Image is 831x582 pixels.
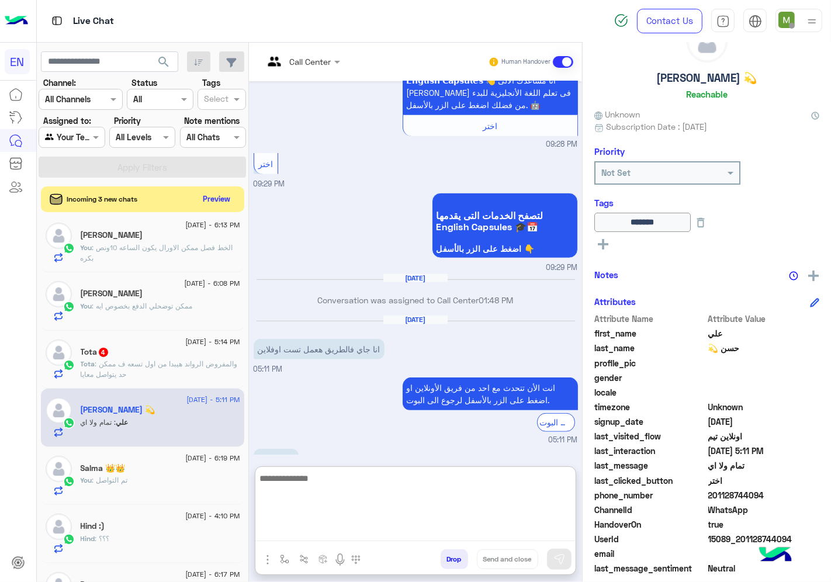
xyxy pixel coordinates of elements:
div: EN [5,49,30,74]
img: create order [318,555,328,564]
span: حسن 💫 [708,342,820,354]
label: Note mentions [184,115,240,127]
span: Attribute Name [594,313,706,325]
span: signup_date [594,415,706,428]
span: phone_number [594,489,706,501]
p: 3/9/2025, 5:11 PM [254,449,299,469]
h6: Tags [594,198,819,208]
img: WhatsApp [63,301,75,313]
h5: Mohamed Salah [81,230,143,240]
span: ChannelId [594,504,706,516]
span: You [81,243,92,252]
span: locale [594,386,706,399]
img: WhatsApp [63,243,75,254]
h6: Priority [594,146,625,157]
span: null [708,386,820,399]
a: tab [711,9,735,33]
span: Incoming 3 new chats [67,194,138,205]
img: WhatsApp [63,476,75,487]
button: Preview [198,190,236,207]
span: Unknown [594,108,640,120]
img: tab [749,15,762,28]
h6: Notes [594,269,618,280]
label: Assigned to: [43,115,91,127]
span: والمفروض الرواند هيبدا من اول تسعه ف ممكن حد يتواصل معايا [81,359,238,379]
label: Channel: [43,77,76,89]
span: 2025-03-20T13:48:21.583Z [708,415,820,428]
span: [DATE] - 6:13 PM [185,220,240,230]
span: last_name [594,342,706,354]
h6: Attributes [594,296,636,307]
span: اونلاين تيم [708,430,820,442]
p: 3/9/2025, 5:11 PM [254,339,385,359]
span: Attribute Value [708,313,820,325]
span: 09:28 PM [546,139,578,150]
button: Send and close [477,549,538,569]
h5: Tota [81,347,109,357]
span: الخط فصل ممكن الاورال يكون الساعه 10ونص بكره [81,243,233,262]
h5: Salma 👑👑 [81,463,126,473]
h6: [DATE] [383,316,448,324]
span: [DATE] - 6:08 PM [184,278,240,289]
span: ؟؟؟ [95,534,110,543]
span: 2025-09-03T14:11:24.916Z [708,445,820,457]
img: WhatsApp [63,533,75,545]
img: send attachment [261,553,275,567]
span: Unknown [708,401,820,413]
span: اختر [483,121,497,131]
img: WhatsApp [63,417,75,429]
label: Status [131,77,157,89]
h5: [PERSON_NAME] 💫 [657,71,757,85]
span: timezone [594,401,706,413]
button: Drop [441,549,468,569]
span: null [708,548,820,560]
img: notes [789,271,798,280]
span: HandoverOn [594,518,706,531]
img: defaultAdmin.png [46,456,72,482]
h5: Youssef Fares [81,289,143,299]
span: 4 [99,348,108,357]
img: hulul-logo.png [755,535,796,576]
span: [DATE] - 5:14 PM [185,337,240,347]
img: defaultAdmin.png [687,22,727,62]
img: defaultAdmin.png [46,223,72,249]
p: Conversation was assigned to Call Center [254,294,578,306]
h5: Hind :) [81,521,105,531]
span: last_message [594,459,706,472]
img: defaultAdmin.png [46,397,72,424]
label: Priority [114,115,141,127]
label: Tags [202,77,220,89]
div: الرجوع الى البوت [537,413,575,431]
img: make a call [351,555,361,564]
span: Tota [81,359,95,368]
span: last_clicked_button [594,474,706,487]
span: 05:11 PM [254,365,283,373]
span: [DATE] - 6:19 PM [185,453,240,463]
div: Select [202,92,228,108]
span: 05:11 PM [549,435,578,446]
img: defaultAdmin.png [46,281,72,307]
span: علي [708,327,820,340]
span: علي [116,418,129,427]
span: [DATE] - 6:17 PM [185,569,240,580]
img: Logo [5,9,28,33]
span: 01:48 PM [479,295,514,305]
button: select flow [275,549,295,569]
button: create order [314,549,333,569]
img: select flow [280,555,289,564]
span: 201128744094 [708,489,820,501]
img: tab [50,13,64,28]
img: tab [716,15,730,28]
span: 09:29 PM [546,262,578,273]
small: Human Handover [501,57,550,67]
img: defaultAdmin.png [46,340,72,366]
button: search [150,51,178,77]
span: تمام ولا اي [81,418,116,427]
span: [DATE] - 4:10 PM [185,511,240,521]
img: defaultAdmin.png [46,514,72,540]
img: userImage [778,12,795,28]
span: اختر [708,474,820,487]
span: [DATE] - 5:11 PM [186,394,240,405]
span: last_message_sentiment [594,562,706,574]
span: لتصفح الخدمات التى يقدمها English Capsules 🎓📅 [437,210,573,232]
